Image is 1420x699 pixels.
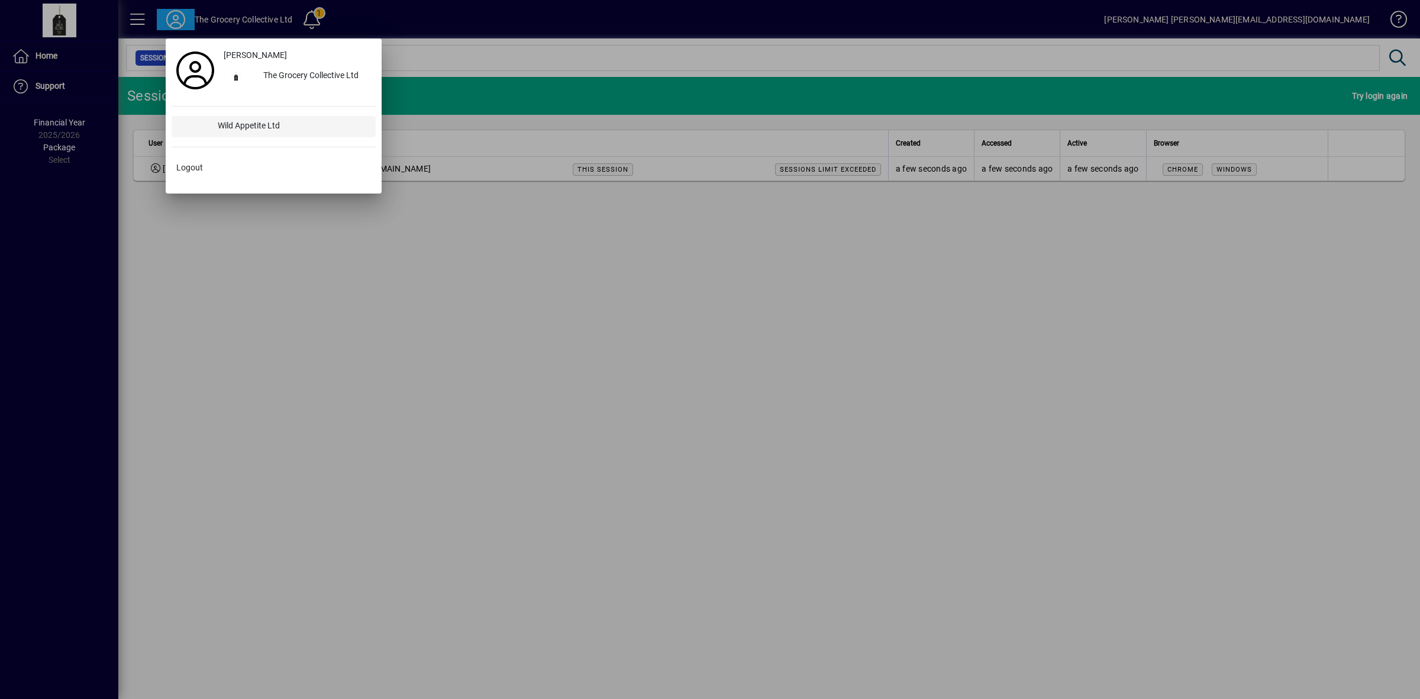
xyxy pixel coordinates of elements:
[208,116,376,137] div: Wild Appetite Ltd
[176,162,203,174] span: Logout
[172,157,376,178] button: Logout
[224,49,287,62] span: [PERSON_NAME]
[172,116,376,137] button: Wild Appetite Ltd
[254,66,376,87] div: The Grocery Collective Ltd
[172,60,219,81] a: Profile
[219,66,376,87] button: The Grocery Collective Ltd
[219,44,376,66] a: [PERSON_NAME]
